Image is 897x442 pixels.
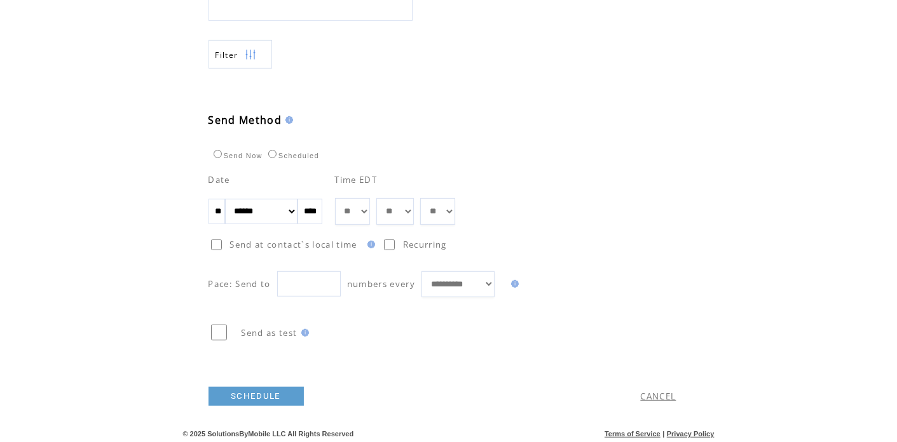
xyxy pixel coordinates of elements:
[245,41,256,69] img: filters.png
[242,327,298,338] span: Send as test
[209,278,271,290] span: Pace: Send to
[214,150,222,158] input: Send Now
[209,174,230,185] span: Date
[183,430,354,438] span: © 2025 SolutionsByMobile LLC All Rights Reserved
[209,40,272,69] a: Filter
[230,239,357,250] span: Send at contact`s local time
[209,113,282,127] span: Send Method
[403,239,447,250] span: Recurring
[641,391,676,402] a: CANCEL
[209,387,304,406] a: SCHEDULE
[507,280,519,288] img: help.gif
[298,329,309,337] img: help.gif
[268,150,277,158] input: Scheduled
[347,278,415,290] span: numbers every
[210,152,263,159] label: Send Now
[335,174,378,185] span: Time EDT
[605,430,661,438] a: Terms of Service
[282,116,293,124] img: help.gif
[662,430,664,438] span: |
[667,430,715,438] a: Privacy Policy
[216,50,238,60] span: Show filters
[265,152,319,159] label: Scheduled
[364,241,375,248] img: help.gif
